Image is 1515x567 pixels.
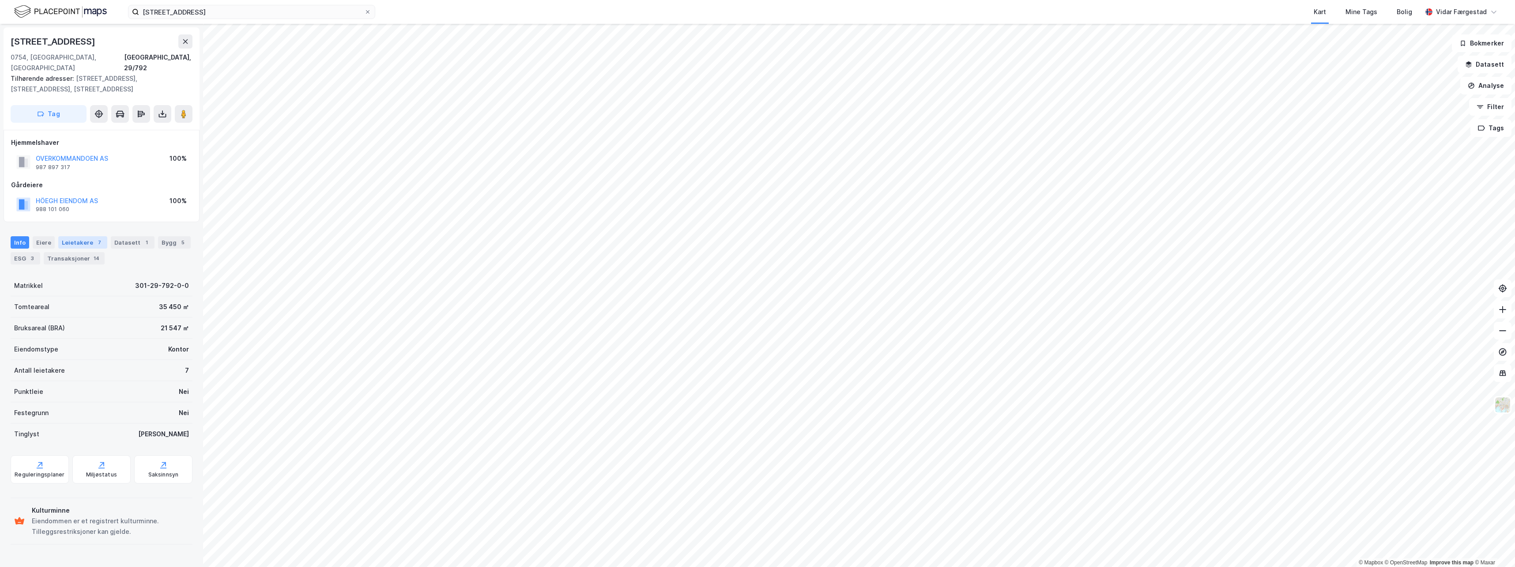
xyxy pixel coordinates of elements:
[15,471,64,478] div: Reguleringsplaner
[1345,7,1377,17] div: Mine Tags
[14,302,49,312] div: Tomteareal
[1469,98,1511,116] button: Filter
[11,180,192,190] div: Gårdeiere
[44,252,105,265] div: Transaksjoner
[14,323,65,333] div: Bruksareal (BRA)
[11,137,192,148] div: Hjemmelshaver
[1452,34,1511,52] button: Bokmerker
[170,153,187,164] div: 100%
[11,75,76,82] span: Tilhørende adresser:
[14,365,65,376] div: Antall leietakere
[11,252,40,265] div: ESG
[58,236,107,249] div: Leietakere
[135,280,189,291] div: 301-29-792-0-0
[14,280,43,291] div: Matrikkel
[92,254,101,263] div: 14
[28,254,37,263] div: 3
[1314,7,1326,17] div: Kart
[11,52,124,73] div: 0754, [GEOGRAPHIC_DATA], [GEOGRAPHIC_DATA]
[14,4,107,19] img: logo.f888ab2527a4732fd821a326f86c7f29.svg
[148,471,179,478] div: Saksinnsyn
[170,196,187,206] div: 100%
[178,238,187,247] div: 5
[11,34,97,49] div: [STREET_ADDRESS]
[1397,7,1412,17] div: Bolig
[1385,559,1428,566] a: OpenStreetMap
[179,408,189,418] div: Nei
[36,164,70,171] div: 987 897 317
[1359,559,1383,566] a: Mapbox
[11,73,185,94] div: [STREET_ADDRESS], [STREET_ADDRESS], [STREET_ADDRESS]
[1460,77,1511,94] button: Analyse
[1494,397,1511,413] img: Z
[185,365,189,376] div: 7
[11,105,87,123] button: Tag
[1471,525,1515,567] iframe: Chat Widget
[139,5,364,19] input: Søk på adresse, matrikkel, gårdeiere, leietakere eller personer
[159,302,189,312] div: 35 450 ㎡
[161,323,189,333] div: 21 547 ㎡
[124,52,192,73] div: [GEOGRAPHIC_DATA], 29/792
[32,505,189,516] div: Kulturminne
[168,344,189,355] div: Kontor
[36,206,69,213] div: 988 101 060
[142,238,151,247] div: 1
[1436,7,1487,17] div: Vidar Færgestad
[179,386,189,397] div: Nei
[1458,56,1511,73] button: Datasett
[1471,525,1515,567] div: Kontrollprogram for chat
[158,236,191,249] div: Bygg
[14,386,43,397] div: Punktleie
[1470,119,1511,137] button: Tags
[32,516,189,537] div: Eiendommen er et registrert kulturminne. Tilleggsrestriksjoner kan gjelde.
[1430,559,1474,566] a: Improve this map
[11,236,29,249] div: Info
[14,429,39,439] div: Tinglyst
[138,429,189,439] div: [PERSON_NAME]
[111,236,155,249] div: Datasett
[14,344,58,355] div: Eiendomstype
[86,471,117,478] div: Miljøstatus
[14,408,49,418] div: Festegrunn
[95,238,104,247] div: 7
[33,236,55,249] div: Eiere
